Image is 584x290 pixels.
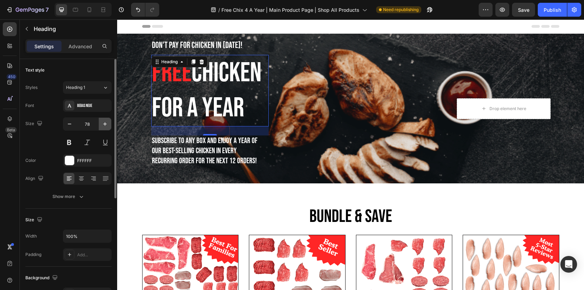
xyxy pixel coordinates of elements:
[512,3,535,17] button: Save
[34,25,109,33] p: Heading
[221,6,359,14] span: Free Chix 4 A Year | Main Product Page | Shop All Products
[52,193,85,200] div: Show more
[63,81,112,94] button: Heading 1
[372,86,409,92] div: Drop element here
[25,185,442,210] h2: Bundle & Save
[25,190,112,203] button: Show more
[518,7,529,13] span: Save
[25,67,44,73] div: Text style
[25,273,59,283] div: Background
[544,6,561,14] div: Publish
[25,102,34,109] div: Font
[560,256,577,273] div: Open Intercom Messenger
[25,174,45,183] div: Align
[25,233,37,239] div: Width
[63,230,111,242] input: Auto
[3,3,52,17] button: 7
[66,84,85,91] span: Heading 1
[131,3,159,17] div: Undo/Redo
[77,103,110,109] div: Bebas Neue
[5,127,17,133] div: Beta
[34,43,54,50] p: Settings
[25,251,41,258] div: Padding
[25,84,38,91] div: Styles
[77,158,110,164] div: FFFFFF
[25,119,44,129] div: Size
[218,6,220,14] span: /
[68,43,92,50] p: Advanced
[538,3,567,17] button: Publish
[117,19,584,290] iframe: Design area
[383,7,419,13] span: Need republishing
[25,157,36,164] div: Color
[77,252,110,258] div: Add...
[25,215,44,225] div: Size
[7,74,17,80] div: 450
[46,6,49,14] p: 7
